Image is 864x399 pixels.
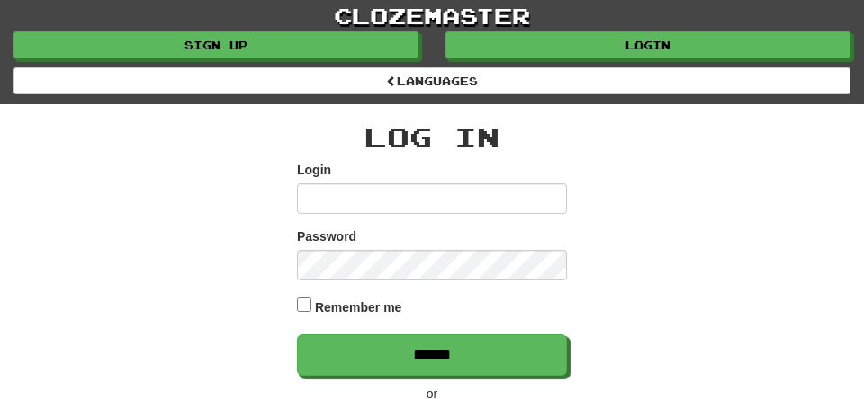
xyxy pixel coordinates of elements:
a: Login [445,31,850,58]
a: Languages [13,67,850,94]
label: Login [297,161,331,179]
label: Remember me [315,298,402,316]
label: Password [297,227,356,245]
a: Sign up [13,31,418,58]
h2: Log In [297,122,567,152]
